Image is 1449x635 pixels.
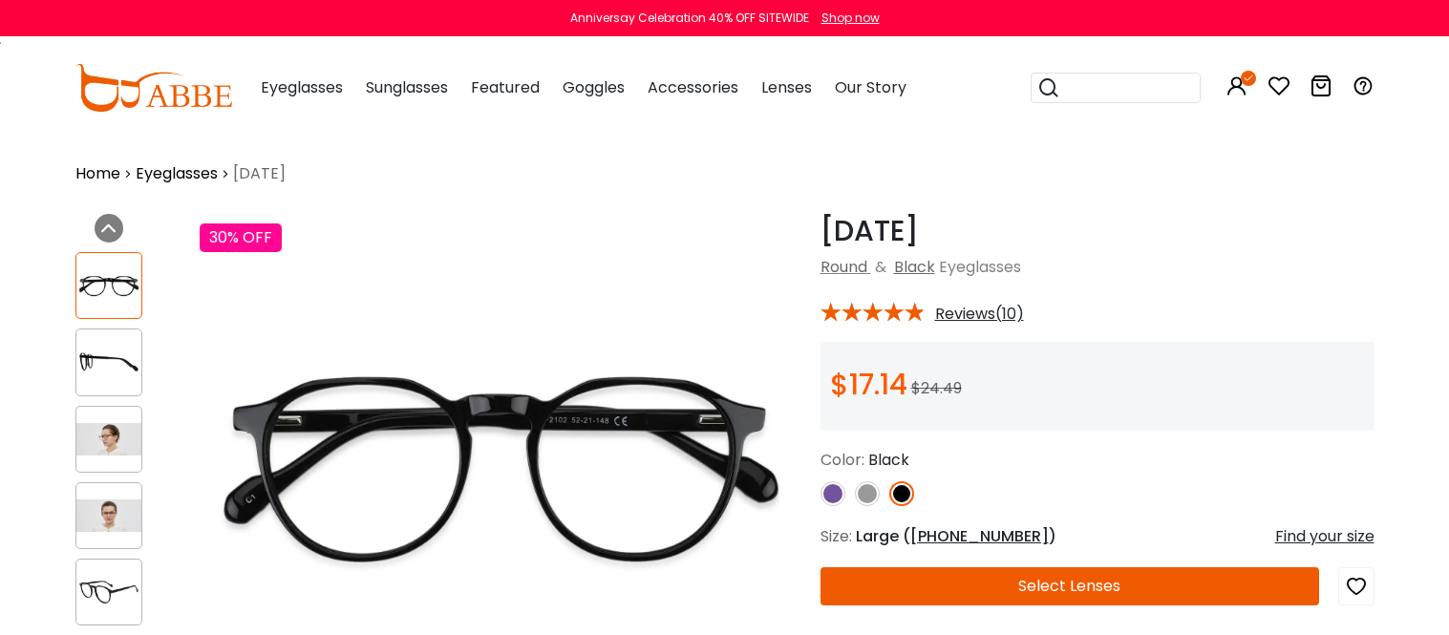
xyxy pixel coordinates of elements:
span: Eyeglasses [261,76,343,98]
a: Home [75,162,120,185]
img: Carnival Black Acetate Eyeglasses , SpringHinges , UniversalBridgeFit Frames from ABBE Glasses [76,346,141,378]
button: Select Lenses [820,567,1319,605]
span: & [871,256,890,278]
span: $17.14 [830,364,907,405]
span: Large ( ) [856,525,1056,547]
span: Eyeglasses [939,256,1021,278]
span: [DATE] [233,162,286,185]
img: Carnival Black Acetate Eyeglasses , SpringHinges , UniversalBridgeFit Frames from ABBE Glasses [76,576,141,608]
div: Shop now [821,10,880,27]
span: Accessories [648,76,738,98]
span: Goggles [563,76,625,98]
img: abbeglasses.com [75,64,232,112]
span: Size: [820,525,852,547]
span: Sunglasses [366,76,448,98]
span: Featured [471,76,540,98]
img: Carnival Black Acetate Eyeglasses , SpringHinges , UniversalBridgeFit Frames from ABBE Glasses [76,499,141,532]
h1: [DATE] [820,214,1374,248]
a: Eyeglasses [136,162,218,185]
img: Carnival Black Acetate Eyeglasses , SpringHinges , UniversalBridgeFit Frames from ABBE Glasses [76,423,141,455]
span: Color: [820,449,864,471]
span: $24.49 [911,377,962,399]
div: 30% OFF [200,223,282,252]
img: Carnival Black Acetate Eyeglasses , SpringHinges , UniversalBridgeFit Frames from ABBE Glasses [76,269,141,302]
a: Shop now [812,10,880,26]
span: Our Story [835,76,906,98]
span: Reviews(10) [935,306,1024,323]
span: Black [868,449,909,471]
a: Round [820,256,867,278]
span: [PHONE_NUMBER] [910,525,1049,547]
div: Anniversay Celebration 40% OFF SITEWIDE [570,10,809,27]
a: Black [894,256,935,278]
span: Lenses [761,76,812,98]
div: Find your size [1275,525,1374,548]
